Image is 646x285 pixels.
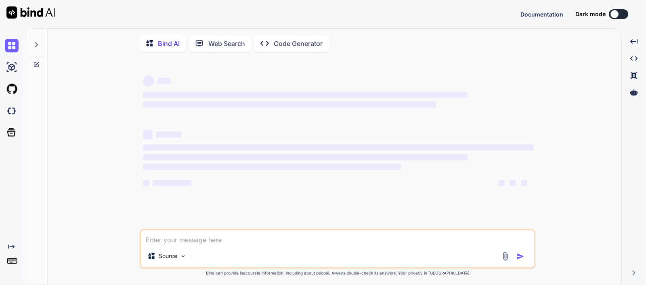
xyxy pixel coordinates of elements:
img: ai-studio [5,60,19,74]
span: ‌ [157,78,170,84]
span: ‌ [498,180,505,186]
p: Source [159,252,177,260]
span: ‌ [143,154,467,160]
span: ‌ [156,131,182,138]
span: ‌ [143,101,436,108]
span: ‌ [153,180,191,186]
img: Pick Models [180,253,187,260]
p: Web Search [208,39,245,48]
img: icon [516,252,524,260]
span: ‌ [143,130,153,139]
img: attachment [501,252,510,261]
span: ‌ [510,180,516,186]
span: Dark mode [575,10,606,18]
span: ‌ [143,75,154,87]
img: githubLight [5,82,19,96]
span: ‌ [143,92,467,98]
span: Documentation [520,11,563,18]
span: ‌ [143,144,534,151]
p: Bind AI [158,39,180,48]
img: darkCloudIdeIcon [5,104,19,118]
img: chat [5,39,19,52]
button: Documentation [520,10,563,19]
img: Bind AI [6,6,55,19]
p: Bind can provide inaccurate information, including about people. Always double-check its answers.... [140,270,535,276]
span: ‌ [521,180,527,186]
p: Code Generator [274,39,323,48]
span: ‌ [143,180,149,186]
span: ‌ [143,164,401,170]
